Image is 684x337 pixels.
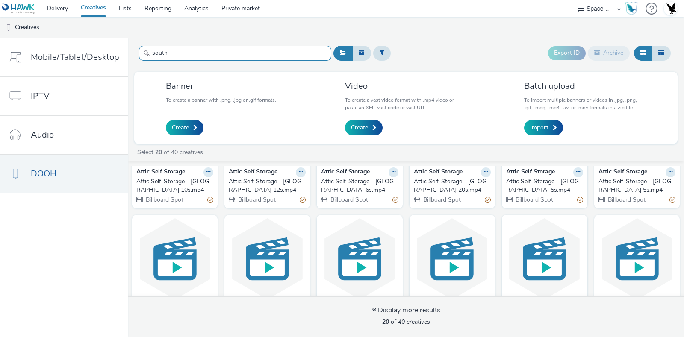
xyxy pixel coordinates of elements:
img: Account UK [664,2,677,15]
span: Audio [31,129,54,141]
div: Partially valid [392,195,398,204]
img: dooh [4,23,13,32]
a: Attic Self-Storage - [GEOGRAPHIC_DATA] 10s.mp4 [136,177,213,195]
a: Attic Self-Storage - [GEOGRAPHIC_DATA] 5s.mp4 [598,177,675,195]
span: Billboard Spot [145,196,183,204]
img: Attic Self-Storage - New South Gate_Baby 10s.mp4 visual [596,217,678,300]
div: Attic Self-Storage - [GEOGRAPHIC_DATA] 10s.mp4 [136,177,210,195]
span: DOOH [31,167,56,180]
strong: Attic Self Storage [598,167,647,177]
div: Partially valid [577,195,583,204]
span: Create [172,123,189,132]
a: Hawk Academy [625,2,641,15]
img: Attic Self-Storage - New South Gate_Hobby 20s.mp4 visual [227,217,308,300]
a: Attic Self-Storage - [GEOGRAPHIC_DATA] 6s.mp4 [321,177,398,195]
a: Select of 40 creatives [136,148,206,156]
div: Attic Self-Storage - [GEOGRAPHIC_DATA] 20s.mp4 [414,177,487,195]
button: Grid [634,46,652,60]
a: Attic Self-Storage - [GEOGRAPHIC_DATA] 12s.mp4 [229,177,306,195]
div: Partially valid [300,195,306,204]
img: undefined Logo [2,3,35,14]
p: To create a vast video format with .mp4 video or paste an XML vast code or vast URL. [345,96,467,111]
span: Billboard Spot [237,196,276,204]
span: Billboard Spot [330,196,368,204]
strong: Attic Self Storage [321,167,370,177]
span: IPTV [31,90,50,102]
img: Attic Self-Storage - New South Gate_Hobby 6s.mp4 visual [412,217,493,300]
h3: Banner [166,80,276,92]
span: Create [351,123,368,132]
button: Archive [588,46,630,60]
strong: Attic Self Storage [506,167,555,177]
span: of 40 creatives [382,318,430,326]
h3: Batch upload [524,80,646,92]
img: Hawk Academy [625,2,638,15]
button: Table [652,46,671,60]
strong: Attic Self Storage [414,167,463,177]
img: Attic Self-Storage - New South Gate_Hobby 10s.mp4 visual [319,217,400,300]
h3: Video [345,80,467,92]
span: Mobile/Tablet/Desktop [31,51,119,63]
a: Attic Self-Storage - [GEOGRAPHIC_DATA] 5s.mp4 [506,177,583,195]
div: Partially valid [485,195,491,204]
p: To import multiple banners or videos in .jpg, .png, .gif, .mpg, .mp4, .avi or .mov formats in a z... [524,96,646,111]
div: Attic Self-Storage - [GEOGRAPHIC_DATA] 5s.mp4 [598,177,672,195]
span: Billboard Spot [422,196,461,204]
div: Partially valid [207,195,213,204]
a: Attic Self-Storage - [GEOGRAPHIC_DATA] 20s.mp4 [414,177,491,195]
a: Import [524,120,563,135]
strong: Attic Self Storage [136,167,185,177]
button: Export ID [548,46,586,60]
a: Create [166,120,203,135]
div: Attic Self-Storage - [GEOGRAPHIC_DATA] 6s.mp4 [321,177,395,195]
a: Create [345,120,383,135]
div: Attic Self-Storage - [GEOGRAPHIC_DATA] 12s.mp4 [229,177,302,195]
p: To create a banner with .png, .jpg or .gif formats. [166,96,276,104]
img: Attic Self-Storage - New South Gate_Hobby 12s.mp4 visual [134,217,215,300]
span: Billboard Spot [515,196,553,204]
strong: 20 [155,148,162,156]
input: Search... [139,46,331,61]
div: Attic Self-Storage - [GEOGRAPHIC_DATA] 5s.mp4 [506,177,580,195]
strong: 20 [382,318,389,326]
span: Import [530,123,548,132]
div: Display more results [372,305,440,315]
span: Billboard Spot [607,196,646,204]
div: Partially valid [669,195,675,204]
img: Attic Self-Storage - New South Gate_Baby 5s.mp4 visual [504,217,585,300]
strong: Attic Self Storage [229,167,277,177]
